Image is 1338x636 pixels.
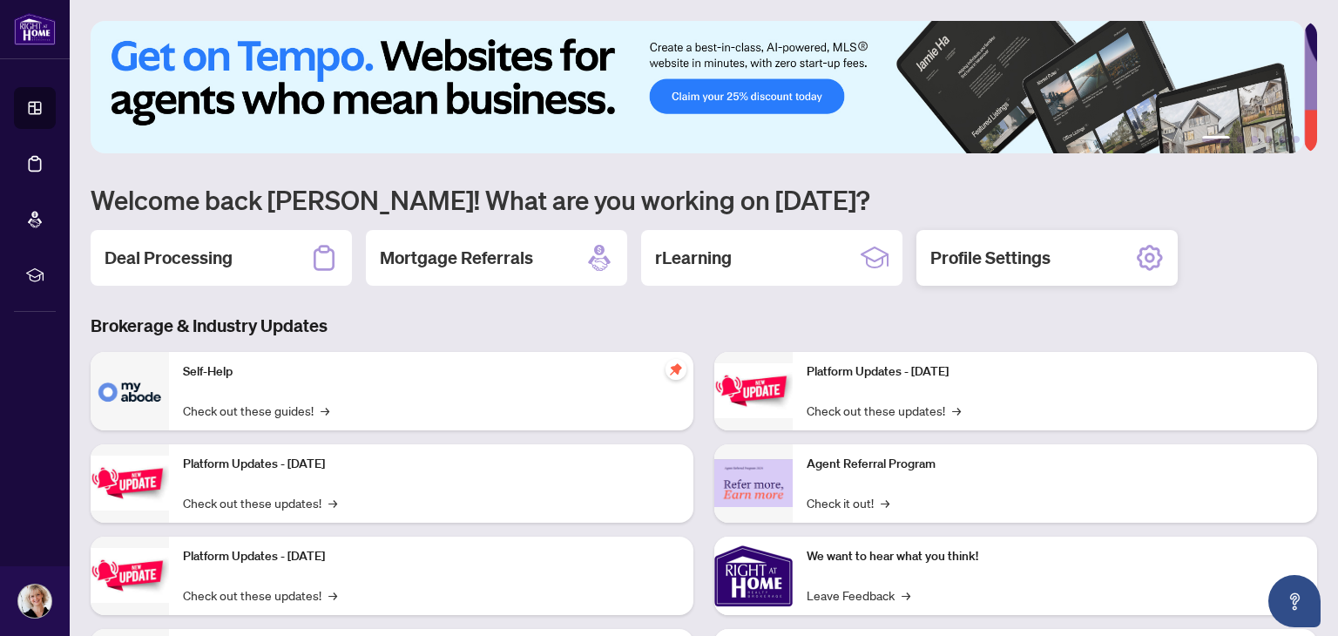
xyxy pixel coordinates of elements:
[183,585,337,605] a: Check out these updates!→
[807,362,1303,382] p: Platform Updates - [DATE]
[714,363,793,418] img: Platform Updates - June 23, 2025
[183,547,679,566] p: Platform Updates - [DATE]
[1202,136,1230,143] button: 1
[1279,136,1286,143] button: 5
[105,246,233,270] h2: Deal Processing
[666,359,686,380] span: pushpin
[91,183,1317,216] h1: Welcome back [PERSON_NAME]! What are you working on [DATE]?
[930,246,1051,270] h2: Profile Settings
[902,585,910,605] span: →
[91,352,169,430] img: Self-Help
[807,493,889,512] a: Check it out!→
[881,493,889,512] span: →
[1237,136,1244,143] button: 2
[14,13,56,45] img: logo
[714,459,793,507] img: Agent Referral Program
[807,585,910,605] a: Leave Feedback→
[1265,136,1272,143] button: 4
[321,401,329,420] span: →
[1251,136,1258,143] button: 3
[183,493,337,512] a: Check out these updates!→
[1293,136,1300,143] button: 6
[714,537,793,615] img: We want to hear what you think!
[807,547,1303,566] p: We want to hear what you think!
[952,401,961,420] span: →
[91,548,169,603] img: Platform Updates - July 21, 2025
[183,401,329,420] a: Check out these guides!→
[807,455,1303,474] p: Agent Referral Program
[807,401,961,420] a: Check out these updates!→
[328,493,337,512] span: →
[91,314,1317,338] h3: Brokerage & Industry Updates
[1268,575,1321,627] button: Open asap
[91,456,169,511] img: Platform Updates - September 16, 2025
[91,21,1304,153] img: Slide 0
[328,585,337,605] span: →
[18,585,51,618] img: Profile Icon
[655,246,732,270] h2: rLearning
[183,455,679,474] p: Platform Updates - [DATE]
[183,362,679,382] p: Self-Help
[380,246,533,270] h2: Mortgage Referrals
